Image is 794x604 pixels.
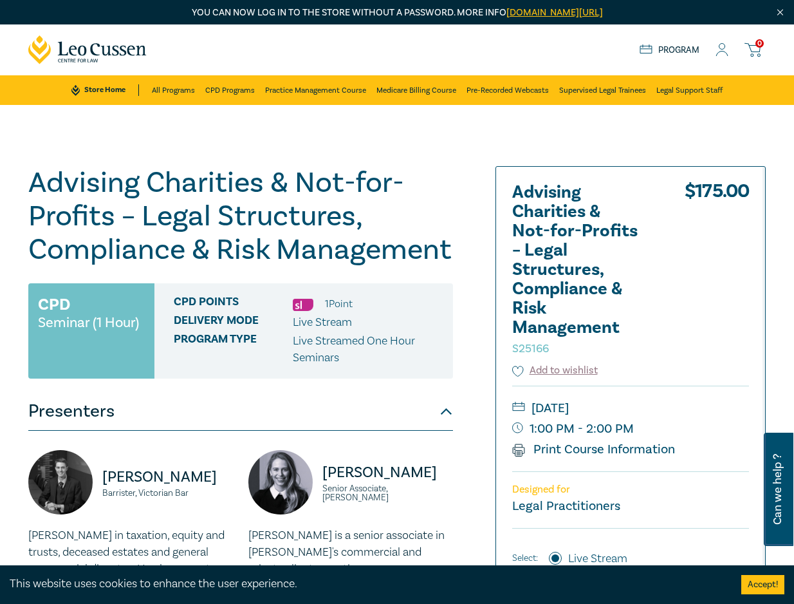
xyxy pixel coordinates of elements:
img: https://s3.ap-southeast-2.amazonaws.com/leo-cussen-store-production-content/Contacts/Jessica%20Wi... [248,450,313,514]
a: Supervised Legal Trainees [559,75,646,105]
li: 1 Point [325,296,353,312]
p: Designed for [512,484,749,496]
small: S25166 [512,341,549,356]
img: Substantive Law [293,299,313,311]
small: Senior Associate, [PERSON_NAME] [322,484,453,502]
span: Delivery Mode [174,314,293,331]
h1: Advising Charities & Not-for-Profits – Legal Structures, Compliance & Risk Management [28,166,453,267]
span: Program type [174,333,293,366]
a: Legal Support Staff [656,75,723,105]
h3: CPD [38,293,70,316]
span: Can we help ? [771,440,784,538]
a: [DOMAIN_NAME][URL] [506,6,603,19]
span: CPD Points [174,296,293,312]
button: Presenters [28,392,453,431]
img: Close [775,7,786,18]
label: Live Stream [568,551,627,567]
small: Legal Practitioners [512,498,620,514]
button: Add to wishlist [512,363,598,378]
p: You can now log in to the store without a password. More info [28,6,766,20]
p: [PERSON_NAME] is a senior associate in [PERSON_NAME]'s commercial and private clients practice. [248,527,453,578]
span: Live Stream [293,315,352,330]
div: $ 175.00 [685,183,749,363]
button: Accept cookies [741,575,784,594]
p: [PERSON_NAME] [102,467,233,487]
a: Practice Management Course [265,75,366,105]
a: CPD Programs [205,75,255,105]
img: https://s3.ap-southeast-2.amazonaws.com/leo-cussen-store-production-content/Contacts/Andrew%20Spi... [28,450,93,514]
span: 0 [755,39,764,48]
p: Live Streamed One Hour Seminars [293,333,443,366]
a: Print Course Information [512,441,675,458]
small: Barrister, Victorian Bar [102,489,233,498]
h2: Advising Charities & Not-for-Profits – Legal Structures, Compliance & Risk Management [512,183,654,357]
a: Program [640,44,699,56]
small: Seminar (1 Hour) [38,316,139,329]
small: 1:00 PM - 2:00 PM [512,419,749,439]
a: Medicare Billing Course [376,75,456,105]
small: [DATE] [512,398,749,419]
p: [PERSON_NAME] [322,462,453,483]
a: Store Home [71,84,139,96]
a: Pre-Recorded Webcasts [466,75,549,105]
span: Select: [512,551,538,565]
div: This website uses cookies to enhance the user experience. [10,576,722,592]
a: All Programs [152,75,195,105]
